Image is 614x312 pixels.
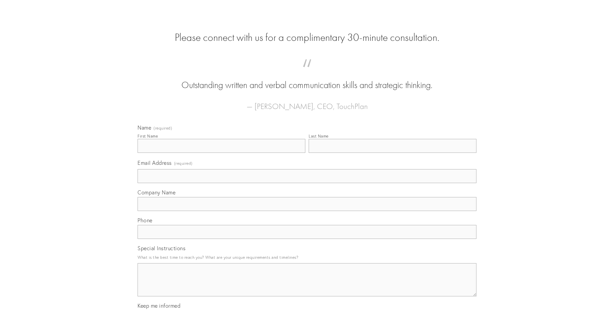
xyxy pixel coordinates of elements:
figcaption: — [PERSON_NAME], CEO, TouchPlan [148,92,466,113]
blockquote: Outstanding written and verbal communication skills and strategic thinking. [148,66,466,92]
span: Name [138,124,151,131]
span: (required) [153,126,172,130]
span: Special Instructions [138,245,185,252]
span: Keep me informed [138,302,180,309]
span: Phone [138,217,153,224]
div: Last Name [309,134,329,139]
span: Company Name [138,189,175,196]
span: Email Address [138,159,172,166]
p: What is the best time to reach you? What are your unique requirements and timelines? [138,253,476,262]
div: First Name [138,134,158,139]
h2: Please connect with us for a complimentary 30-minute consultation. [138,31,476,44]
span: “ [148,66,466,79]
span: (required) [174,159,193,168]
